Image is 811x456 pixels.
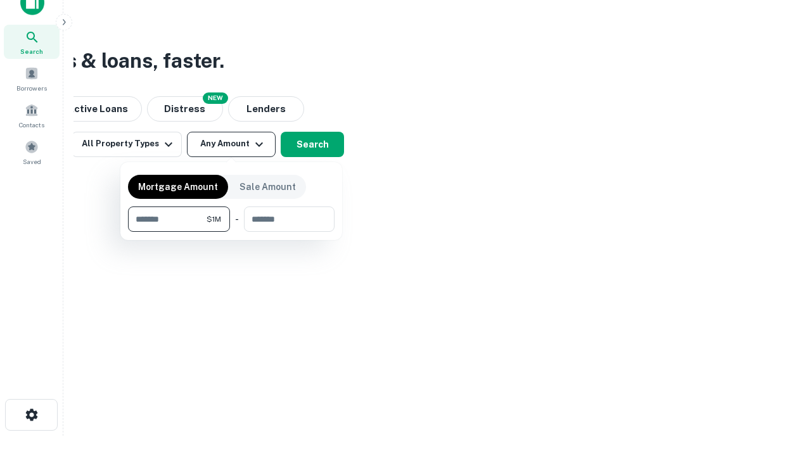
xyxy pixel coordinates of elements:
[138,180,218,194] p: Mortgage Amount
[748,355,811,415] iframe: Chat Widget
[239,180,296,194] p: Sale Amount
[235,206,239,232] div: -
[207,213,221,225] span: $1M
